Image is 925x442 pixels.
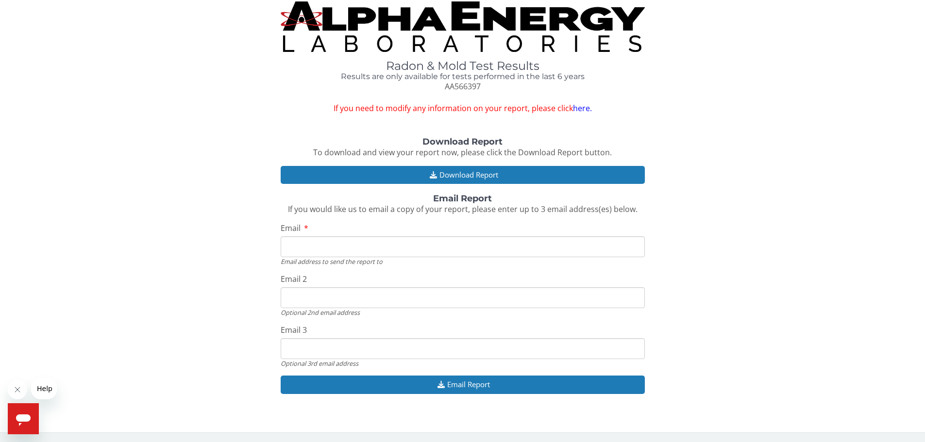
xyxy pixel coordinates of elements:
iframe: Message from company [31,378,57,399]
span: To download and view your report now, please click the Download Report button. [313,147,612,158]
button: Email Report [281,376,645,393]
span: Email 2 [281,274,307,284]
button: Download Report [281,166,645,184]
span: If you need to modify any information on your report, please click [281,103,645,114]
iframe: Button to launch messaging window [8,403,39,434]
span: Email 3 [281,325,307,335]
span: AA566397 [445,81,481,92]
strong: Email Report [433,193,492,204]
div: Optional 2nd email address [281,308,645,317]
iframe: Close message [8,380,27,399]
div: Email address to send the report to [281,257,645,266]
h1: Radon & Mold Test Results [281,60,645,72]
strong: Download Report [422,136,503,147]
a: here. [573,103,592,114]
img: TightCrop.jpg [281,1,645,52]
h4: Results are only available for tests performed in the last 6 years [281,72,645,81]
div: Optional 3rd email address [281,359,645,368]
span: If you would like us to email a copy of your report, please enter up to 3 email address(es) below. [288,204,638,214]
span: Email [281,223,301,233]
